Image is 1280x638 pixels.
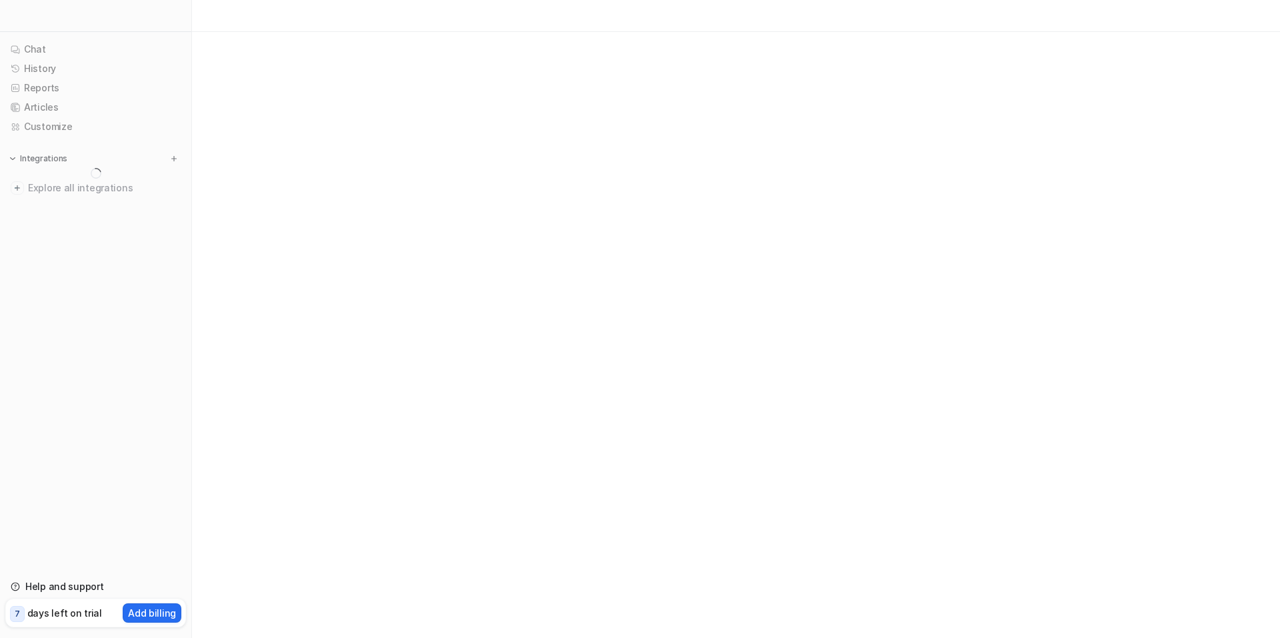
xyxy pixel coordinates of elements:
[5,59,186,78] a: History
[15,608,20,620] p: 7
[5,179,186,197] a: Explore all integrations
[5,79,186,97] a: Reports
[8,154,17,163] img: expand menu
[5,577,186,596] a: Help and support
[28,177,181,199] span: Explore all integrations
[169,154,179,163] img: menu_add.svg
[5,98,186,117] a: Articles
[128,606,176,620] p: Add billing
[5,117,186,136] a: Customize
[5,40,186,59] a: Chat
[123,603,181,623] button: Add billing
[27,606,102,620] p: days left on trial
[11,181,24,195] img: explore all integrations
[5,152,71,165] button: Integrations
[20,153,67,164] p: Integrations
